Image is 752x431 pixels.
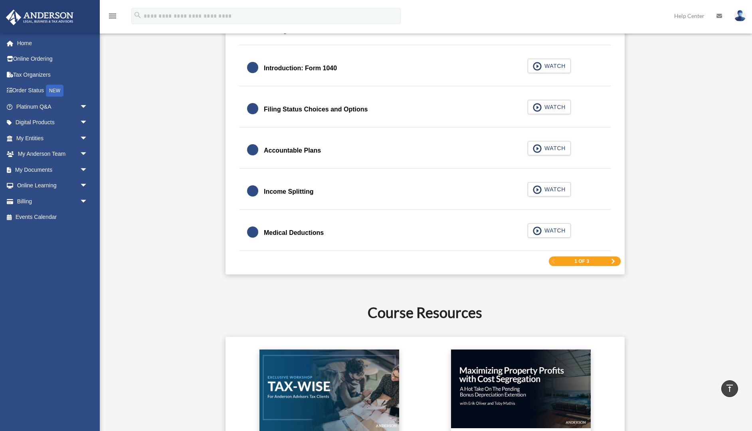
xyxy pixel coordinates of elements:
button: WATCH [528,141,571,155]
div: Introduction: Form 1040 [264,63,337,74]
i: menu [108,11,117,21]
span: WATCH [542,103,566,111]
span: arrow_drop_down [80,162,96,178]
img: cost-seg-update.jpg [451,350,591,428]
i: search [133,11,142,20]
a: Order StatusNEW [6,83,100,99]
img: User Pic [734,10,746,22]
div: Income Splitting [264,186,313,197]
button: WATCH [528,59,571,73]
span: arrow_drop_down [80,115,96,131]
a: Medical Deductions WATCH [247,223,603,242]
a: Next Page [611,258,615,264]
span: 1 of 3 [574,259,589,264]
div: Medical Deductions [264,227,324,238]
span: arrow_drop_down [80,193,96,210]
img: Anderson Advisors Platinum Portal [4,10,76,25]
a: Home [6,35,100,51]
i: vertical_align_top [725,383,734,393]
a: Platinum Q&Aarrow_drop_down [6,99,100,115]
span: arrow_drop_down [80,146,96,163]
a: Accountable Plans WATCH [247,141,603,160]
a: My Documentsarrow_drop_down [6,162,100,178]
a: Introduction: Form 1040 WATCH [247,59,603,78]
a: Digital Productsarrow_drop_down [6,115,100,131]
span: arrow_drop_down [80,99,96,115]
a: vertical_align_top [721,380,738,397]
span: WATCH [542,226,566,234]
div: Filing Status Choices and Options [264,104,368,115]
span: WATCH [542,185,566,193]
a: Events Calendar [6,209,100,225]
a: Filing Status Choices and Options WATCH [247,100,603,119]
button: WATCH [528,100,571,114]
a: Tax Organizers [6,67,100,83]
a: Billingarrow_drop_down [6,193,100,209]
a: menu [108,14,117,21]
a: Income Splitting WATCH [247,182,603,201]
a: My Anderson Teamarrow_drop_down [6,146,100,162]
h2: Course Resources [131,302,718,322]
button: WATCH [528,182,571,197]
a: Online Ordering [6,51,100,67]
span: arrow_drop_down [80,178,96,194]
button: WATCH [528,223,571,238]
div: NEW [46,85,63,97]
span: WATCH [542,144,566,152]
span: arrow_drop_down [80,130,96,147]
img: taxwise-replay.png [259,350,399,431]
a: Online Learningarrow_drop_down [6,178,100,194]
a: My Entitiesarrow_drop_down [6,130,100,146]
span: WATCH [542,62,566,70]
div: Accountable Plans [264,145,321,156]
